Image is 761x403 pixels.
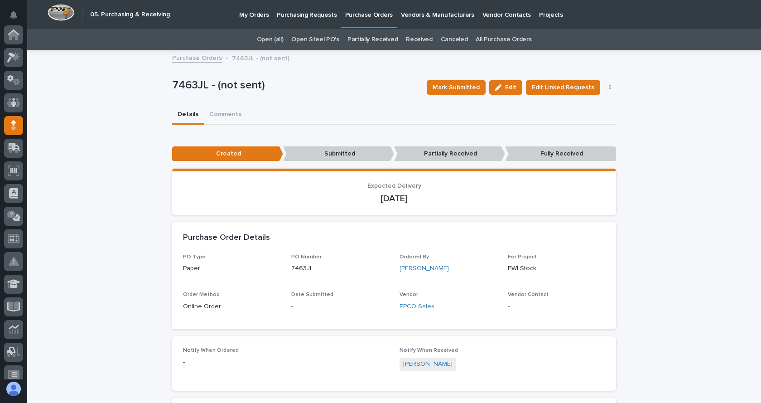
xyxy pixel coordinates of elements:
button: Comments [204,106,247,125]
h2: 05. Purchasing & Receiving [90,11,170,19]
button: Details [172,106,204,125]
span: Mark Submitted [433,82,480,93]
p: [DATE] [183,193,605,204]
p: - [291,302,389,311]
span: Edit Linked Requests [532,82,594,93]
button: Notifications [4,5,23,24]
span: PO Type [183,254,206,260]
a: All Purchase Orders [476,29,531,50]
button: Mark Submitted [427,80,486,95]
p: - [183,358,389,367]
span: Order Method [183,292,220,297]
a: Received [406,29,433,50]
img: Workspace Logo [48,4,74,21]
span: PO Number [291,254,322,260]
p: 7463JL - (not sent) [172,79,419,92]
button: Edit Linked Requests [526,80,600,95]
p: PWI Stock [508,264,605,273]
p: Fully Received [505,146,616,161]
p: Paper [183,264,280,273]
h2: Purchase Order Details [183,233,270,243]
span: Edit [505,83,516,92]
span: Ordered By [400,254,429,260]
span: Vendor [400,292,418,297]
a: EPCO Sales [400,302,434,311]
p: Created [172,146,283,161]
p: Online Order [183,302,280,311]
a: Partially Received [347,29,398,50]
p: Partially Received [394,146,505,161]
a: Open (all) [257,29,284,50]
button: Edit [489,80,522,95]
span: For Project [508,254,537,260]
p: 7463JL - (not sent) [232,53,289,63]
div: Notifications [11,11,23,25]
a: Purchase Orders [172,52,222,63]
span: Date Submitted [291,292,333,297]
span: Notify When Received [400,348,458,353]
button: users-avatar [4,379,23,398]
span: Notify When Ordered [183,348,239,353]
p: - [508,302,605,311]
span: Vendor Contact [508,292,549,297]
a: Canceled [441,29,468,50]
a: [PERSON_NAME] [403,359,453,369]
p: 7463JL [291,264,389,273]
a: [PERSON_NAME] [400,264,449,273]
span: Expected Delivery [367,183,421,189]
p: Submitted [283,146,394,161]
a: Open Steel PO's [291,29,339,50]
